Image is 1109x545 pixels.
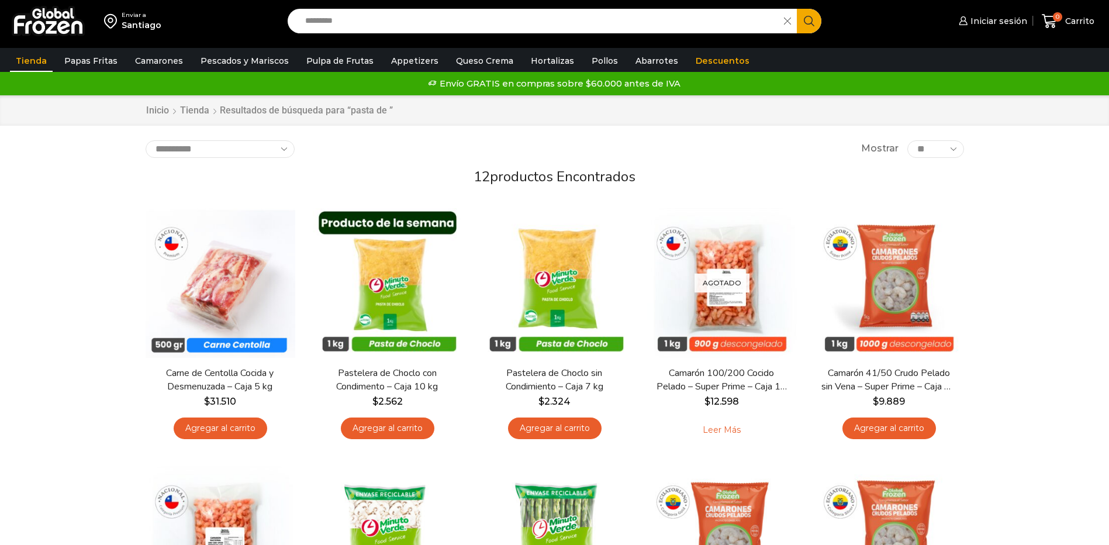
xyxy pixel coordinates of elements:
a: Papas Fritas [58,50,123,72]
a: Camarón 41/50 Crudo Pelado sin Vena – Super Prime – Caja 10 kg [821,367,956,394]
span: Mostrar [861,142,899,156]
a: Tienda [10,50,53,72]
a: Iniciar sesión [956,9,1027,33]
a: Camarón 100/200 Cocido Pelado – Super Prime – Caja 10 kg [654,367,789,394]
a: Abarrotes [630,50,684,72]
span: productos encontrados [490,167,635,186]
a: Leé más sobre “Camarón 100/200 Cocido Pelado - Super Prime - Caja 10 kg” [685,418,759,442]
a: 0 Carrito [1039,8,1097,35]
h1: Resultados de búsqueda para “pasta de ” [220,105,393,116]
span: $ [873,396,879,407]
bdi: 2.562 [372,396,403,407]
bdi: 31.510 [204,396,236,407]
a: Inicio [146,104,170,118]
a: Queso Crema [450,50,519,72]
a: Pescados y Mariscos [195,50,295,72]
a: Tienda [179,104,210,118]
span: $ [538,396,544,407]
a: Agregar al carrito: “Camarón 41/50 Crudo Pelado sin Vena - Super Prime - Caja 10 kg” [842,418,936,439]
select: Pedido de la tienda [146,140,295,158]
span: Carrito [1062,15,1094,27]
a: Pulpa de Frutas [300,50,379,72]
bdi: 12.598 [704,396,739,407]
a: Hortalizas [525,50,580,72]
p: Agotado [695,273,749,292]
a: Pastelera de Choclo sin Condimiento – Caja 7 kg [487,367,621,394]
span: 0 [1053,12,1062,22]
img: address-field-icon.svg [104,11,122,31]
div: Enviar a [122,11,161,19]
bdi: 9.889 [873,396,905,407]
span: 12 [474,167,490,186]
a: Appetizers [385,50,444,72]
a: Carne de Centolla Cocida y Desmenuzada – Caja 5 kg [153,367,287,394]
span: Iniciar sesión [968,15,1027,27]
a: Agregar al carrito: “Carne de Centolla Cocida y Desmenuzada - Caja 5 kg” [174,418,267,439]
div: Santiago [122,19,161,31]
nav: Breadcrumb [146,104,393,118]
button: Search button [797,9,821,33]
a: Camarones [129,50,189,72]
span: $ [372,396,378,407]
a: Pastelera de Choclo con Condimento – Caja 10 kg [320,367,454,394]
a: Agregar al carrito: “Pastelera de Choclo sin Condimiento - Caja 7 kg” [508,418,602,439]
bdi: 2.324 [538,396,571,407]
a: Agregar al carrito: “Pastelera de Choclo con Condimento - Caja 10 kg” [341,418,434,439]
a: Pollos [586,50,624,72]
a: Descuentos [690,50,755,72]
span: $ [704,396,710,407]
span: $ [204,396,210,407]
